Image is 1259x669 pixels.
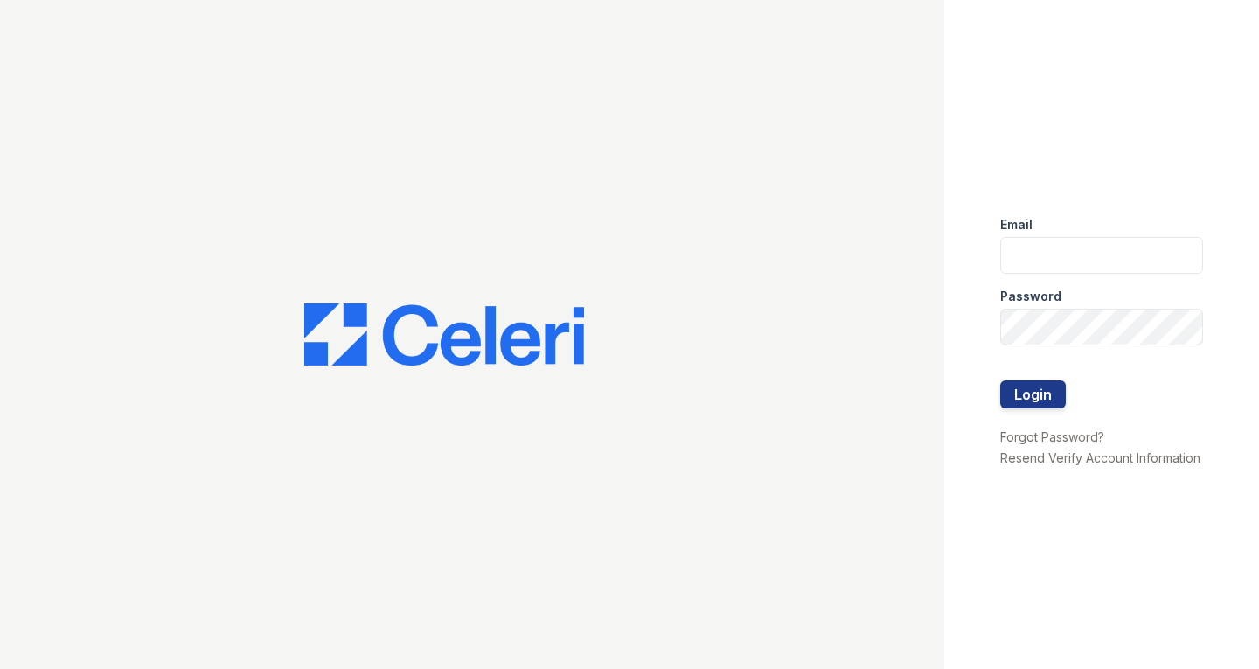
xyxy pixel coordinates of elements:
button: Login [1000,380,1066,408]
a: Resend Verify Account Information [1000,450,1200,465]
label: Password [1000,288,1061,305]
label: Email [1000,216,1033,233]
img: CE_Logo_Blue-a8612792a0a2168367f1c8372b55b34899dd931a85d93a1a3d3e32e68fde9ad4.png [304,303,584,366]
a: Forgot Password? [1000,429,1104,444]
